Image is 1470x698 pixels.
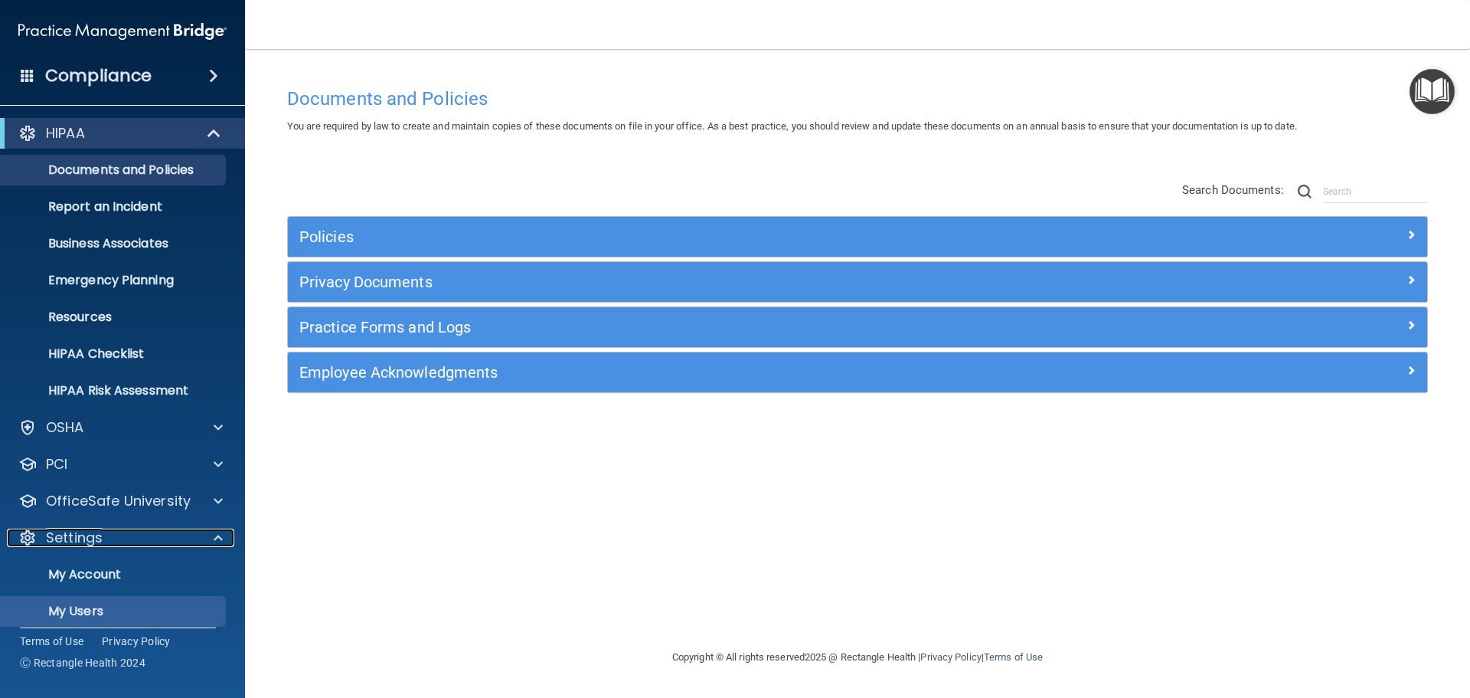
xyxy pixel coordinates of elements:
[10,567,219,582] p: My Account
[102,634,171,649] a: Privacy Policy
[18,418,223,437] a: OSHA
[46,124,85,143] p: HIPAA
[299,228,1131,245] h5: Policies
[287,120,1297,132] span: You are required by law to create and maintain copies of these documents on file in your office. ...
[46,492,191,510] p: OfficeSafe University
[1182,183,1284,197] span: Search Documents:
[18,492,223,510] a: OfficeSafe University
[1298,185,1312,198] img: ic-search.3b580494.png
[46,529,103,547] p: Settings
[299,274,1131,290] h5: Privacy Documents
[299,270,1416,294] a: Privacy Documents
[18,529,223,547] a: Settings
[10,273,219,288] p: Emergency Planning
[10,162,219,178] p: Documents and Policies
[10,199,219,215] p: Report an Incident
[299,364,1131,381] h5: Employee Acknowledgments
[20,634,83,649] a: Terms of Use
[299,315,1416,339] a: Practice Forms and Logs
[1410,69,1455,114] button: Open Resource Center
[984,651,1043,663] a: Terms of Use
[10,383,219,398] p: HIPAA Risk Assessment
[1323,180,1428,203] input: Search
[287,89,1428,109] h4: Documents and Policies
[20,655,145,670] span: Ⓒ Rectangle Health 2024
[18,124,222,143] a: HIPAA
[578,633,1137,682] div: Copyright © All rights reserved 2025 @ Rectangle Health | |
[299,360,1416,385] a: Employee Acknowledgments
[10,604,219,619] p: My Users
[10,310,219,325] p: Resources
[18,455,223,474] a: PCI
[10,346,219,362] p: HIPAA Checklist
[46,418,84,437] p: OSHA
[920,651,981,663] a: Privacy Policy
[45,65,152,87] h4: Compliance
[10,236,219,251] p: Business Associates
[299,224,1416,249] a: Policies
[18,16,227,47] img: PMB logo
[46,455,67,474] p: PCI
[299,319,1131,336] h5: Practice Forms and Logs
